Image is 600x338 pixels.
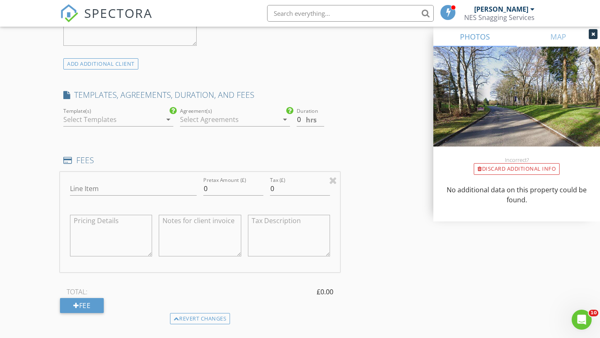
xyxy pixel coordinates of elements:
[474,163,560,175] div: Discard Additional info
[517,27,600,47] a: MAP
[170,313,230,325] div: Revert changes
[433,27,517,47] a: PHOTOS
[63,89,337,100] h4: TEMPLATES, AGREEMENTS, DURATION, AND FEES
[163,114,173,124] i: arrow_drop_down
[433,157,600,163] div: Incorrect?
[63,58,138,70] div: ADD ADDITIONAL client
[572,310,592,330] iframe: Intercom live chat
[280,114,290,124] i: arrow_drop_down
[443,185,590,205] p: No additional data on this property could be found.
[317,287,333,297] span: £0.00
[464,13,535,22] div: NES Snagging Services
[297,113,324,127] input: 0.0
[589,310,598,316] span: 10
[433,47,600,167] img: streetview
[60,298,104,313] div: Fee
[60,11,152,29] a: SPECTORA
[306,117,317,123] span: hrs
[84,4,152,22] span: SPECTORA
[474,5,528,13] div: [PERSON_NAME]
[267,5,434,22] input: Search everything...
[60,4,78,22] img: The Best Home Inspection Software - Spectora
[67,287,87,297] span: TOTAL:
[63,155,337,166] h4: FEES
